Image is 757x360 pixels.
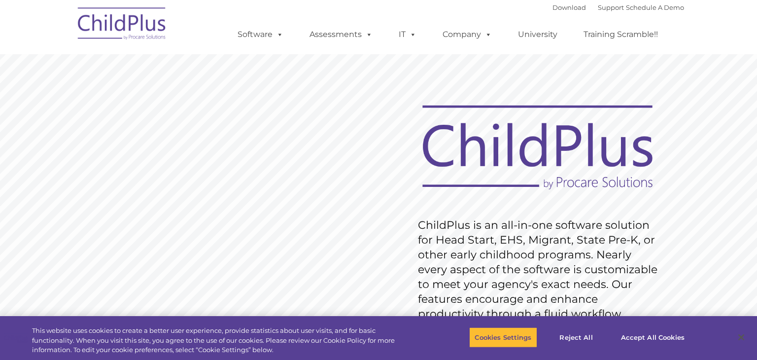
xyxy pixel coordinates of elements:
button: Accept All Cookies [616,327,690,348]
a: IT [389,25,426,44]
button: Reject All [546,327,607,348]
a: Company [433,25,502,44]
button: Cookies Settings [469,327,537,348]
button: Close [730,326,752,348]
a: Download [552,3,586,11]
a: Schedule A Demo [626,3,684,11]
rs-layer: ChildPlus is an all-in-one software solution for Head Start, EHS, Migrant, State Pre-K, or other ... [418,218,662,322]
a: Software [228,25,293,44]
font: | [552,3,684,11]
a: Assessments [300,25,382,44]
div: This website uses cookies to create a better user experience, provide statistics about user visit... [32,326,416,355]
a: Support [598,3,624,11]
a: Training Scramble!! [574,25,668,44]
img: ChildPlus by Procare Solutions [73,0,172,50]
a: University [508,25,567,44]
